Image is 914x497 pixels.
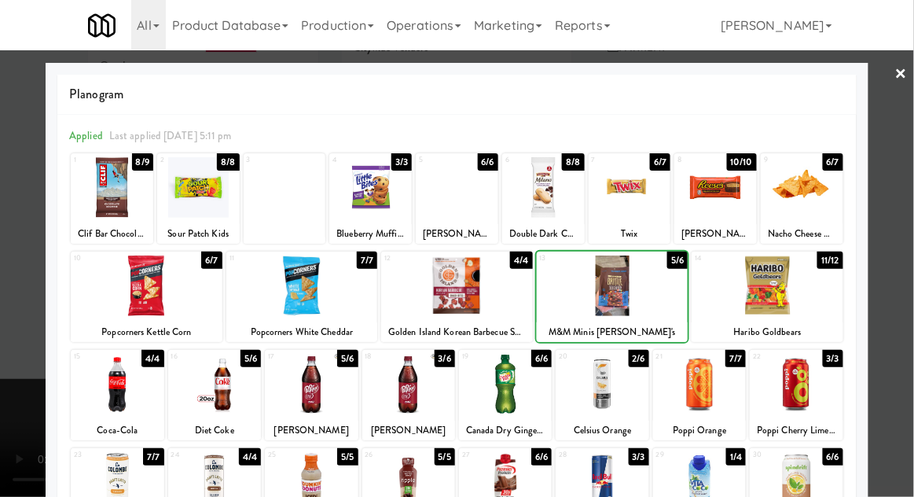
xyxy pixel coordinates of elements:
div: 1/4 [726,448,746,466]
div: 2/6 [629,350,649,367]
div: 7/7 [725,350,746,367]
div: 4/4 [510,252,532,269]
div: 22 [753,350,796,363]
div: Coca-Cola [73,421,161,440]
div: [PERSON_NAME] [416,224,498,244]
div: 1 [74,153,112,167]
div: 3/3 [823,350,843,367]
div: 25 [268,448,311,462]
div: 6/6 [531,350,552,367]
div: 183/6[PERSON_NAME] [362,350,455,440]
div: 3 [244,153,326,244]
div: Twix [589,224,671,244]
div: 13 [540,252,612,265]
div: Haribo Goldbears [692,322,843,342]
div: Coca-Cola [71,421,163,440]
div: [PERSON_NAME] Peanut Butter Cups [677,224,754,244]
div: Blueberry Muffins, Little Bites, [PERSON_NAME] [332,224,409,244]
div: 26 [365,448,409,462]
div: 18/9Clif Bar Chocolate Brownie [71,153,153,244]
div: 117/7Popcorners White Cheddar [226,252,378,342]
div: 7 [592,153,630,167]
div: 202/6Celsius Orange [556,350,648,440]
div: [PERSON_NAME] [265,421,358,440]
div: 3/6 [435,350,455,367]
div: Popcorners Kettle Corn [73,322,220,342]
div: 165/6Diet Coke [168,350,261,440]
div: 56/6[PERSON_NAME] [416,153,498,244]
div: [PERSON_NAME] [362,421,455,440]
div: 23 [74,448,117,462]
a: × [895,50,908,99]
div: Double Dark Chocolate Cookies, [GEOGRAPHIC_DATA] [502,224,585,244]
div: 3 [247,153,284,167]
div: [PERSON_NAME] [418,224,496,244]
div: 11 [229,252,302,265]
div: 16 [171,350,215,363]
div: 24 [171,448,215,462]
div: 4/4 [141,350,163,367]
span: Planogram [69,83,845,106]
div: Double Dark Chocolate Cookies, [GEOGRAPHIC_DATA] [505,224,582,244]
div: Poppi Cherry Limeade [752,421,840,440]
div: Popcorners White Cheddar [229,322,376,342]
div: 28/8Sour Patch Kids [157,153,240,244]
div: Popcorners Kettle Corn [71,322,222,342]
div: 30 [753,448,796,462]
div: 28 [559,448,602,462]
div: 6/7 [650,153,670,171]
div: 19 [462,350,505,363]
div: 7/7 [143,448,163,466]
div: 18 [365,350,409,363]
div: 135/6M&M Minis [PERSON_NAME]'s [537,252,688,342]
div: 43/3Blueberry Muffins, Little Bites, [PERSON_NAME] [329,153,412,244]
div: 5/6 [337,350,358,367]
div: Poppi Cherry Limeade [750,421,842,440]
div: 1411/12Haribo Goldbears [692,252,843,342]
div: Haribo Goldbears [694,322,841,342]
div: 175/6[PERSON_NAME] [265,350,358,440]
div: 29 [656,448,699,462]
div: 6/6 [478,153,498,171]
div: 810/10[PERSON_NAME] Peanut Butter Cups [674,153,757,244]
div: 6/7 [823,153,843,171]
div: Canada Dry Ginger Ale [461,421,549,440]
div: Blueberry Muffins, Little Bites, [PERSON_NAME] [329,224,412,244]
div: 76/7Twix [589,153,671,244]
div: Canada Dry Ginger Ale [459,421,552,440]
div: M&M Minis [PERSON_NAME]'s [539,322,686,342]
div: Golden Island Korean Barbecue Snack Bites [381,322,533,342]
div: 9 [764,153,802,167]
div: 68/8Double Dark Chocolate Cookies, [GEOGRAPHIC_DATA] [502,153,585,244]
div: 5/5 [337,448,358,466]
div: 6/6 [823,448,843,466]
div: [PERSON_NAME] Peanut Butter Cups [674,224,757,244]
div: Celsius Orange [556,421,648,440]
div: 5 [419,153,457,167]
div: 21 [656,350,699,363]
div: 3/3 [629,448,649,466]
div: Popcorners White Cheddar [226,322,378,342]
div: 3/3 [391,153,412,171]
div: 15 [74,350,117,363]
div: 6/7 [201,252,222,269]
div: 20 [559,350,602,363]
span: Applied [69,128,103,143]
div: 17 [268,350,311,363]
div: 5/6 [240,350,261,367]
div: Clif Bar Chocolate Brownie [71,224,153,244]
div: Sour Patch Kids [160,224,237,244]
img: Micromart [88,12,116,39]
div: Poppi Orange [655,421,743,440]
div: Sour Patch Kids [157,224,240,244]
div: Nacho Cheese Doritos [761,224,843,244]
div: Diet Coke [168,421,261,440]
div: 6 [505,153,543,167]
div: 4 [332,153,370,167]
div: 2 [160,153,198,167]
div: 27 [462,448,505,462]
div: M&M Minis [PERSON_NAME]'s [537,322,688,342]
div: 11/12 [817,252,843,269]
div: 14 [695,252,767,265]
div: 7/7 [357,252,377,269]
